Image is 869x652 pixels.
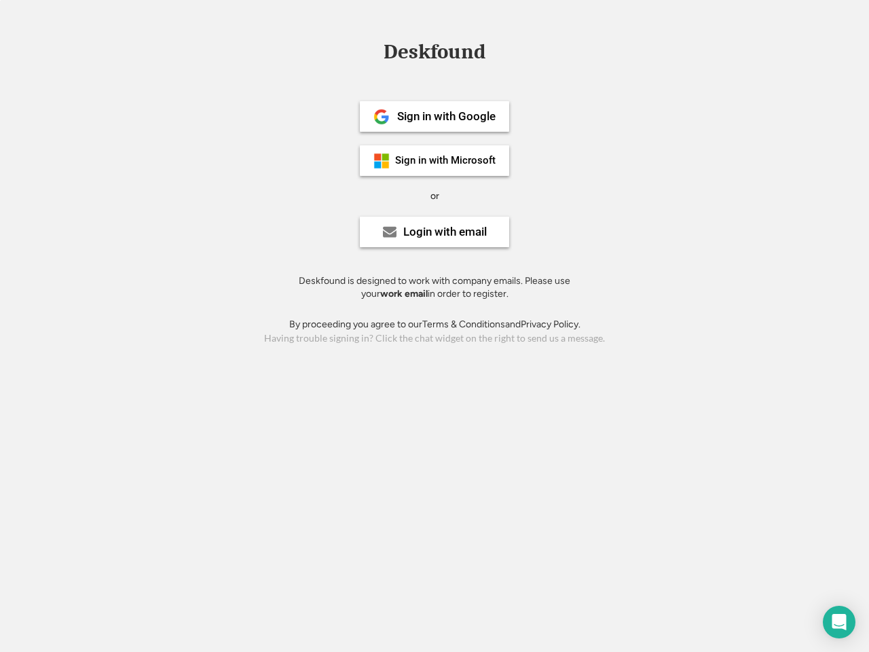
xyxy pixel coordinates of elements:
a: Terms & Conditions [422,319,505,330]
div: Deskfound is designed to work with company emails. Please use your in order to register. [282,274,587,301]
div: Sign in with Microsoft [395,156,496,166]
strong: work email [380,288,428,300]
div: Open Intercom Messenger [823,606,855,638]
div: Deskfound [377,41,492,62]
img: ms-symbollockup_mssymbol_19.png [373,153,390,169]
div: Login with email [403,226,487,238]
div: By proceeding you agree to our and [289,318,580,331]
div: or [430,189,439,203]
a: Privacy Policy. [521,319,580,330]
div: Sign in with Google [397,111,496,122]
img: 1024px-Google__G__Logo.svg.png [373,109,390,125]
